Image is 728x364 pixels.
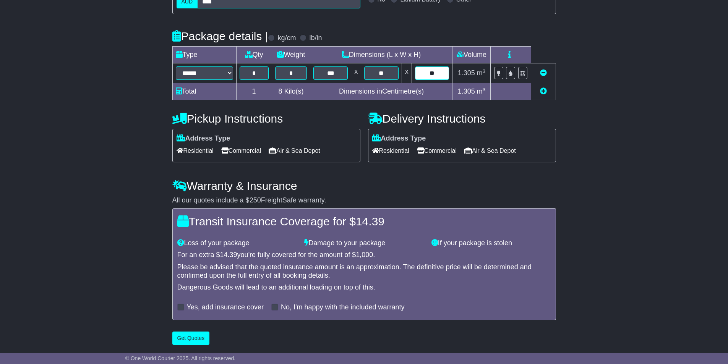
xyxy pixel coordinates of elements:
span: m [477,69,486,77]
h4: Warranty & Insurance [172,180,556,192]
span: m [477,87,486,95]
div: Dangerous Goods will lead to an additional loading on top of this. [177,283,551,292]
span: Residential [177,145,214,157]
h4: Package details | [172,30,268,42]
label: No, I'm happy with the included warranty [281,303,405,312]
span: 14.39 [356,215,384,228]
span: 250 [250,196,261,204]
td: 1 [236,83,272,100]
div: Loss of your package [173,239,301,248]
div: For an extra $ you're fully covered for the amount of $ . [177,251,551,259]
a: Remove this item [540,69,547,77]
h4: Transit Insurance Coverage for $ [177,215,551,228]
td: Dimensions (L x W x H) [310,47,452,63]
label: Address Type [372,134,426,143]
span: 8 [278,87,282,95]
td: Volume [452,47,491,63]
div: Damage to your package [300,239,428,248]
td: x [402,63,412,83]
span: Commercial [221,145,261,157]
td: x [351,63,361,83]
div: All our quotes include a $ FreightSafe warranty. [172,196,556,205]
sup: 3 [483,68,486,74]
div: Please be advised that the quoted insurance amount is an approximation. The definitive price will... [177,263,551,280]
div: If your package is stolen [428,239,555,248]
label: kg/cm [277,34,296,42]
span: Residential [372,145,409,157]
td: Dimensions in Centimetre(s) [310,83,452,100]
td: Type [172,47,236,63]
label: Address Type [177,134,230,143]
td: Kilo(s) [272,83,310,100]
td: Qty [236,47,272,63]
span: 1,000 [356,251,373,259]
span: Commercial [417,145,457,157]
span: 1.305 [458,69,475,77]
button: Get Quotes [172,332,210,345]
span: 1.305 [458,87,475,95]
a: Add new item [540,87,547,95]
h4: Delivery Instructions [368,112,556,125]
sup: 3 [483,87,486,92]
span: © One World Courier 2025. All rights reserved. [125,355,236,361]
span: Air & Sea Depot [269,145,320,157]
label: Yes, add insurance cover [187,303,264,312]
span: 14.39 [220,251,237,259]
td: Total [172,83,236,100]
span: Air & Sea Depot [464,145,516,157]
td: Weight [272,47,310,63]
label: lb/in [309,34,322,42]
h4: Pickup Instructions [172,112,360,125]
